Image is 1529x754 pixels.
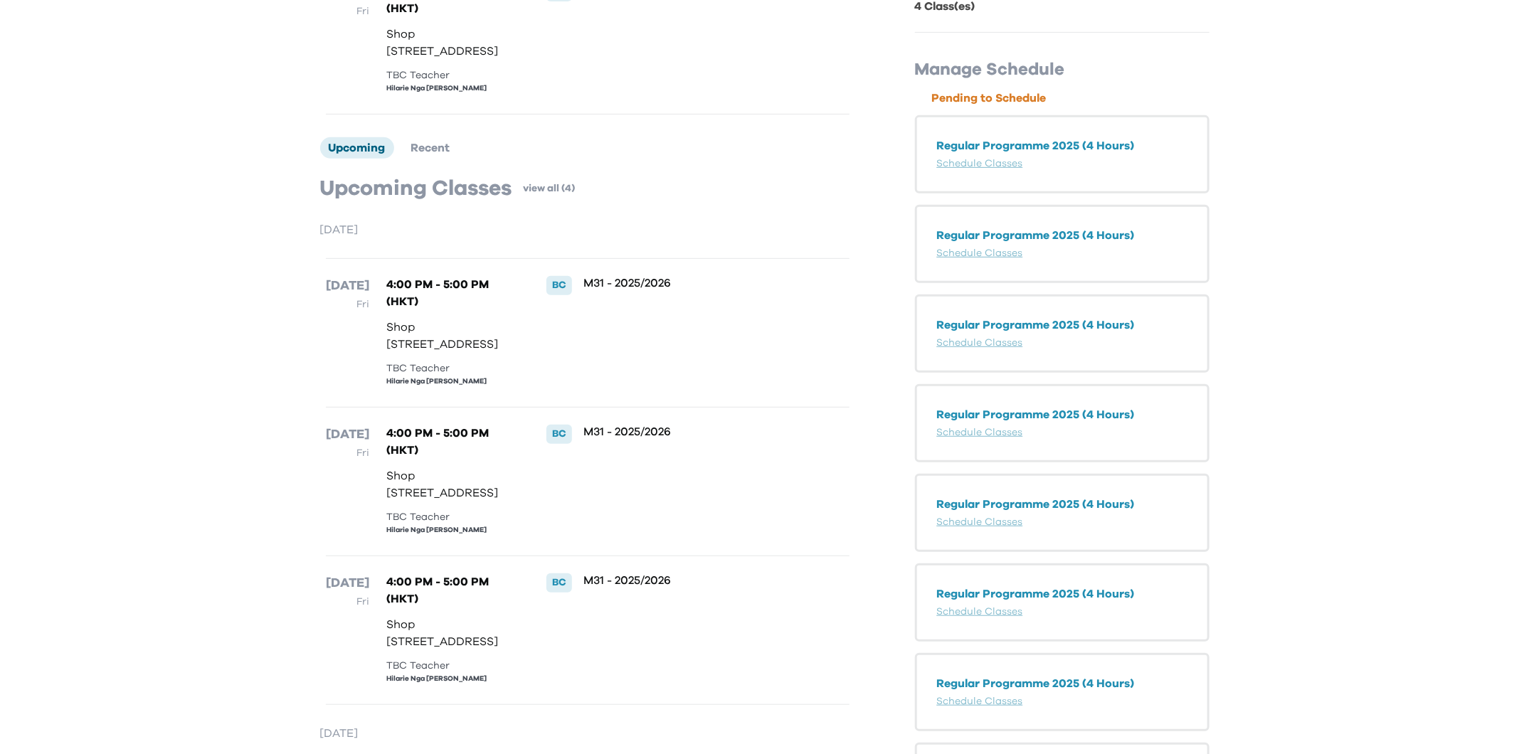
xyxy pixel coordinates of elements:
div: Hilarie Nga [PERSON_NAME] [386,525,517,536]
p: Fri [326,593,369,610]
a: Schedule Classes [937,159,1023,169]
a: view all (4) [524,181,576,196]
div: TBC Teacher [386,510,517,525]
p: [DATE] [326,276,369,296]
div: TBC Teacher [386,68,517,83]
p: Regular Programme 2025 (4 Hours) [937,675,1187,692]
p: Regular Programme 2025 (4 Hours) [937,137,1187,154]
p: [DATE] [320,725,855,742]
p: Regular Programme 2025 (4 Hours) [937,227,1187,244]
p: Fri [326,445,369,462]
a: Schedule Classes [937,696,1023,706]
p: 4:00 PM - 5:00 PM (HKT) [386,425,517,459]
div: Hilarie Nga [PERSON_NAME] [386,376,517,387]
div: TBC Teacher [386,361,517,376]
span: Upcoming [329,142,386,154]
p: Regular Programme 2025 (4 Hours) [937,406,1187,423]
a: Schedule Classes [937,607,1023,617]
p: M31 - 2025/2026 [583,276,802,290]
p: 4:00 PM - 5:00 PM (HKT) [386,573,517,607]
a: Schedule Classes [937,428,1023,437]
p: Pending to Schedule [932,90,1210,107]
p: [DATE] [320,221,855,238]
b: 4 Class(es) [915,1,975,12]
p: Shop [STREET_ADDRESS] [386,26,517,60]
p: Manage Schedule [915,58,1210,81]
div: Hilarie Nga [PERSON_NAME] [386,83,517,94]
p: Regular Programme 2025 (4 Hours) [937,496,1187,513]
p: Regular Programme 2025 (4 Hours) [937,317,1187,334]
div: BC [546,276,572,294]
p: [DATE] [326,425,369,445]
p: M31 - 2025/2026 [583,573,802,588]
p: Shop [STREET_ADDRESS] [386,616,517,650]
div: BC [546,425,572,443]
p: Upcoming Classes [320,176,512,201]
div: BC [546,573,572,592]
p: Shop [STREET_ADDRESS] [386,319,517,353]
p: [DATE] [326,573,369,593]
a: Schedule Classes [937,517,1023,527]
p: Fri [326,296,369,313]
p: Regular Programme 2025 (4 Hours) [937,585,1187,602]
p: M31 - 2025/2026 [583,425,802,439]
div: TBC Teacher [386,659,517,674]
a: Schedule Classes [937,248,1023,258]
a: Schedule Classes [937,338,1023,348]
p: Shop [STREET_ADDRESS] [386,467,517,501]
span: Recent [411,142,450,154]
p: Fri [326,3,369,20]
div: Hilarie Nga [PERSON_NAME] [386,674,517,684]
p: 4:00 PM - 5:00 PM (HKT) [386,276,517,310]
